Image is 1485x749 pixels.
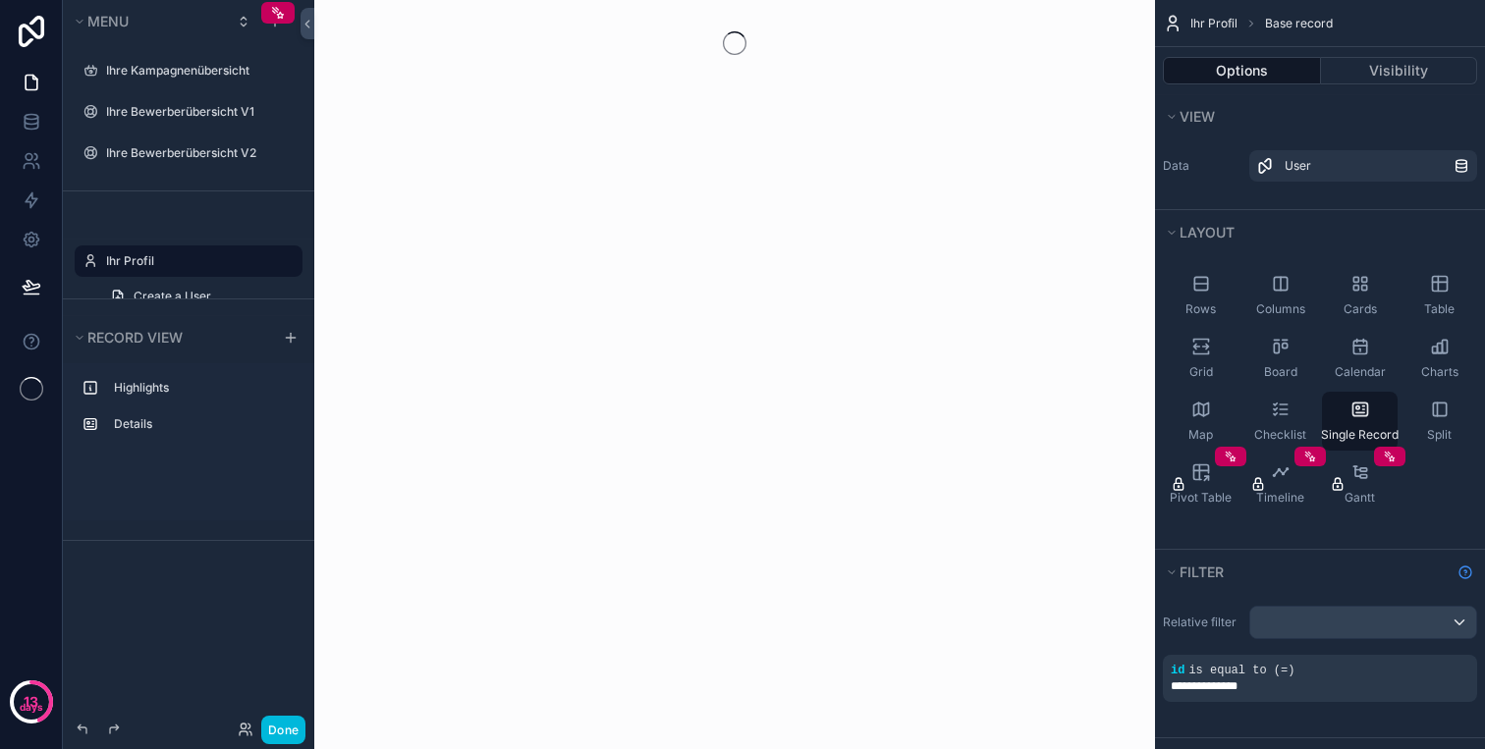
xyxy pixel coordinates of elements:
div: scrollable content [63,363,314,459]
span: Board [1264,364,1297,380]
button: Calendar [1322,329,1398,388]
span: Checklist [1254,427,1306,443]
button: Hidden pages [71,247,295,275]
span: Create a User [134,289,211,304]
label: Relative filter [1163,615,1241,630]
button: Record view [71,324,271,351]
label: Ihre Kampagnenübersicht [106,63,291,79]
span: Grid [1189,364,1213,380]
span: is equal to (=) [1188,664,1294,677]
a: User [1249,150,1477,182]
span: Layout [1180,224,1235,241]
button: Options [1163,57,1321,84]
span: Map [1188,427,1213,443]
span: Columns [1256,301,1305,317]
button: Visibility [1321,57,1478,84]
button: Rows [1163,266,1238,325]
span: Filter [1180,563,1224,580]
button: Grid [1163,329,1238,388]
label: Ihr Profil [106,253,291,269]
button: Split [1402,392,1477,451]
button: Single Record [1322,392,1398,451]
button: Checklist [1242,392,1318,451]
label: Details [114,416,287,432]
label: Ihre Bewerberübersicht V1 [106,104,291,120]
button: Menu [71,8,224,35]
span: Menu [87,13,129,29]
span: Record view [87,329,183,346]
span: Cards [1344,301,1377,317]
a: Create a User [98,281,302,312]
label: Highlights [114,380,287,396]
svg: Show help information [1457,564,1473,580]
span: Split [1427,427,1452,443]
button: Layout [1163,219,1465,246]
button: Columns [1242,266,1318,325]
label: Data [1163,158,1241,174]
span: Charts [1421,364,1458,380]
span: Table [1424,301,1455,317]
button: Cards [1322,266,1398,325]
span: Timeline [1256,490,1304,506]
span: View [1180,108,1215,125]
span: Calendar [1335,364,1386,380]
span: Gantt [1345,490,1375,506]
span: Ihr Profil [1190,16,1237,31]
span: Pivot Table [1170,490,1232,506]
span: id [1171,664,1184,677]
label: Ihre Bewerberübersicht V2 [106,145,291,161]
button: Done [261,716,305,744]
button: Timeline [1242,455,1318,513]
button: Map [1163,392,1238,451]
span: User [1285,158,1311,174]
button: Board [1242,329,1318,388]
button: Pivot Table [1163,455,1238,513]
span: Base record [1265,16,1333,31]
span: Rows [1185,301,1216,317]
button: View [1163,103,1465,131]
p: days [20,700,43,716]
p: 13 [24,692,38,712]
button: Charts [1402,329,1477,388]
button: Gantt [1322,455,1398,513]
button: Filter [1163,559,1450,586]
button: Table [1402,266,1477,325]
span: Single Record [1321,427,1399,443]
